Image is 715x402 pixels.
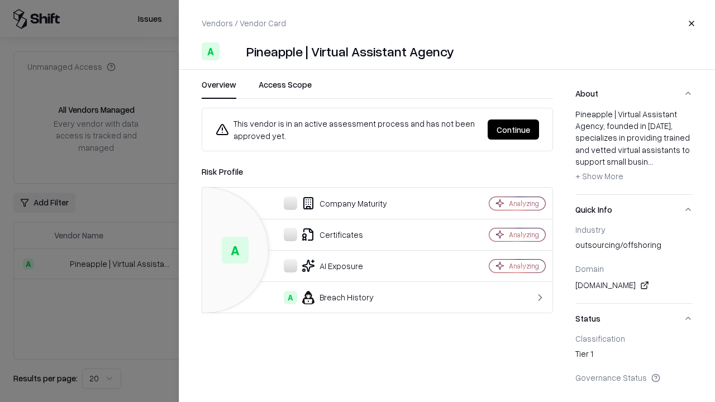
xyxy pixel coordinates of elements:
div: A [284,291,297,304]
span: + Show More [575,171,623,181]
div: Company Maturity [211,197,450,210]
button: Quick Info [575,195,693,224]
button: About [575,79,693,108]
button: Access Scope [259,79,312,99]
div: [DOMAIN_NAME] [575,279,693,292]
div: Governance Status [575,372,693,382]
div: Breach History [211,291,450,304]
div: Quick Info [575,224,693,303]
div: outsourcing/offshoring [575,239,693,255]
div: A [222,237,249,264]
div: Industry [575,224,693,234]
div: Domain [575,264,693,274]
div: About [575,108,693,194]
div: Analyzing [509,199,539,208]
div: A [202,42,220,60]
img: Pineapple | Virtual Assistant Agency [224,42,242,60]
div: Pineapple | Virtual Assistant Agency, founded in [DATE], specializes in providing trained and vet... [575,108,693,185]
div: Classification [575,333,693,343]
button: Overview [202,79,236,99]
span: ... [648,156,653,166]
div: Certificates [211,228,450,241]
button: Continue [488,119,539,140]
div: Analyzing [509,230,539,240]
div: Pineapple | Virtual Assistant Agency [246,42,454,60]
div: Analyzing [509,261,539,271]
p: Vendors / Vendor Card [202,17,286,29]
button: Status [575,304,693,333]
div: Risk Profile [202,165,553,178]
div: Tier 1 [575,348,693,363]
button: + Show More [575,167,623,185]
div: This vendor is in an active assessment process and has not been approved yet. [216,117,479,142]
div: AI Exposure [211,259,450,272]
